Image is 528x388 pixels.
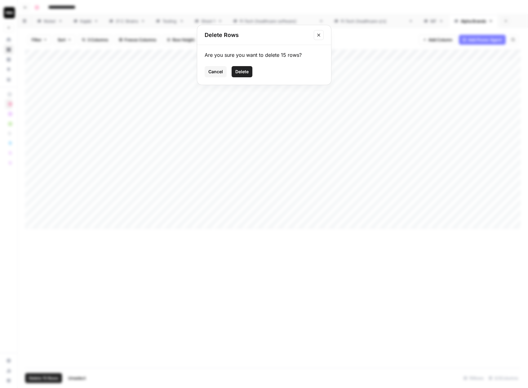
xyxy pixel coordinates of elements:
[208,69,223,75] span: Cancel
[235,69,249,75] span: Delete
[314,30,324,40] button: Close modal
[205,66,227,77] button: Cancel
[205,31,310,39] h2: Delete Rows
[205,51,324,59] div: Are you sure you want to delete 15 rows?
[232,66,252,77] button: Delete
